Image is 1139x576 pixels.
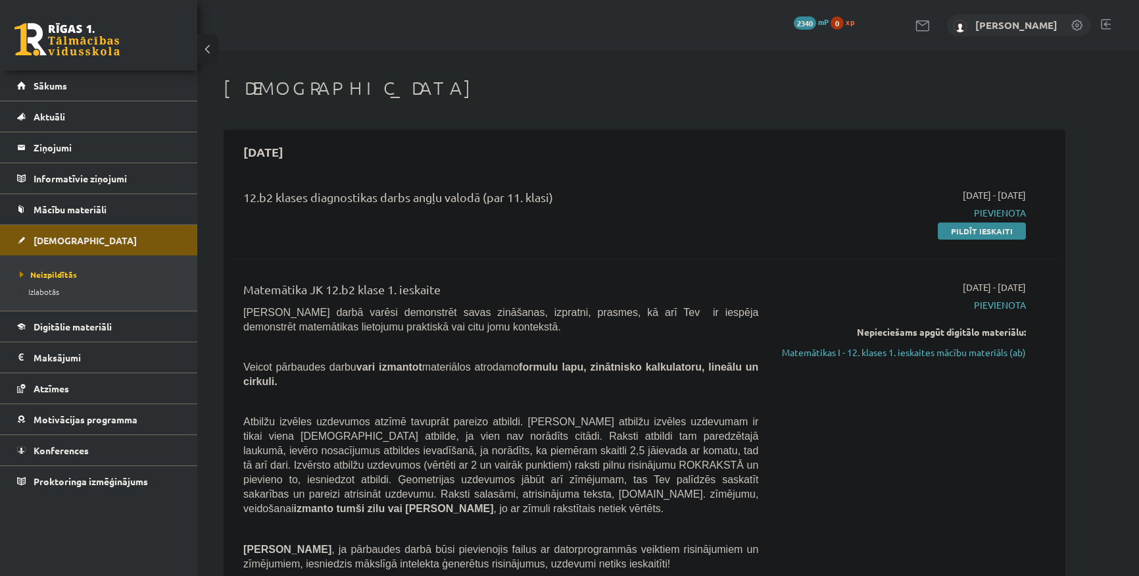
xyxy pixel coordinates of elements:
[356,361,422,373] b: vari izmantot
[938,223,1026,240] a: Pildīt ieskaiti
[20,269,77,280] span: Neizpildītās
[963,188,1026,202] span: [DATE] - [DATE]
[17,466,181,496] a: Proktoringa izmēģinājums
[794,16,829,27] a: 2340 mP
[17,132,181,163] a: Ziņojumi
[17,163,181,194] a: Informatīvie ziņojumi
[778,325,1026,339] div: Nepieciešams apgūt digitālo materiālu:
[17,70,181,101] a: Sākums
[34,163,181,194] legend: Informatīvie ziņojumi
[34,234,137,246] span: [DEMOGRAPHIC_DATA]
[17,404,181,434] a: Motivācijas programma
[17,435,181,465] a: Konferences
[778,298,1026,312] span: Pievienota
[17,311,181,342] a: Digitālie materiāli
[34,382,69,394] span: Atzīmes
[831,16,861,27] a: 0 xp
[243,361,758,387] b: formulu lapu, zinātnisko kalkulatoru, lineālu un cirkuli.
[778,206,1026,220] span: Pievienota
[294,503,333,514] b: izmanto
[778,346,1026,359] a: Matemātikas I - 12. klases 1. ieskaites mācību materiāls (ab)
[243,188,758,213] div: 12.b2 klases diagnostikas darbs angļu valodā (par 11. klasi)
[975,18,1057,32] a: [PERSON_NAME]
[243,361,758,387] span: Veicot pārbaudes darbu materiālos atrodamo
[34,413,137,425] span: Motivācijas programma
[17,342,181,373] a: Maksājumi
[963,280,1026,294] span: [DATE] - [DATE]
[17,373,181,404] a: Atzīmes
[243,307,758,332] span: [PERSON_NAME] darbā varēsi demonstrēt savas zināšanas, izpratni, prasmes, kā arī Tev ir iespēja d...
[831,16,844,30] span: 0
[818,16,829,27] span: mP
[20,269,184,280] a: Neizpildītās
[230,136,297,167] h2: [DATE]
[34,111,65,122] span: Aktuāli
[243,544,758,569] span: , ja pārbaudes darbā būsi pievienojis failus ar datorprogrammās veiktiem risinājumiem un zīmējumi...
[17,225,181,255] a: [DEMOGRAPHIC_DATA]
[954,20,967,33] img: Matīss Liepiņš
[846,16,854,27] span: xp
[34,342,181,373] legend: Maksājumi
[34,444,89,456] span: Konferences
[336,503,493,514] b: tumši zilu vai [PERSON_NAME]
[243,416,758,514] span: Atbilžu izvēles uzdevumos atzīmē tavuprāt pareizo atbildi. [PERSON_NAME] atbilžu izvēles uzdevuma...
[20,286,59,297] span: Izlabotās
[224,77,1065,99] h1: [DEMOGRAPHIC_DATA]
[34,80,67,92] span: Sākums
[34,132,181,163] legend: Ziņojumi
[14,23,120,56] a: Rīgas 1. Tālmācības vidusskola
[34,203,107,215] span: Mācību materiāli
[17,194,181,224] a: Mācību materiāli
[243,280,758,305] div: Matemātika JK 12.b2 klase 1. ieskaite
[17,101,181,132] a: Aktuāli
[243,544,331,555] span: [PERSON_NAME]
[34,475,148,487] span: Proktoringa izmēģinājums
[34,321,112,332] span: Digitālie materiāli
[794,16,816,30] span: 2340
[20,286,184,298] a: Izlabotās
